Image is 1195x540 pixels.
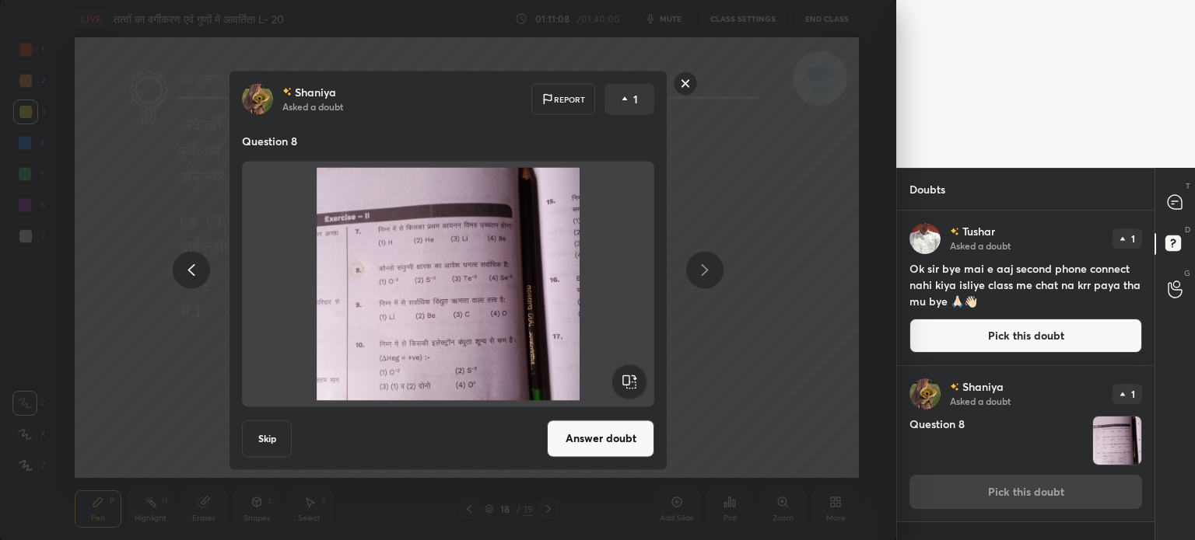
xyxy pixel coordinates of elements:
p: 1 [633,91,638,106]
p: Doubts [897,169,958,210]
p: G [1184,267,1190,279]
p: 1 [1131,389,1135,399]
button: Skip [242,420,292,457]
img: no-rating-badge.077c3623.svg [950,228,959,236]
div: grid [897,211,1155,540]
button: Answer doubt [547,420,654,457]
img: no-rating-badge.077c3623.svg [950,383,959,392]
img: 2d701adf2a7247aeaa0018d173690177.jpg [909,223,941,254]
p: Tushar [962,225,995,238]
p: Shaniya [962,381,1004,393]
p: Shaniya [295,85,336,98]
img: 29e7523a708b45dd92dbfd840cc51cf9.jpg [242,83,273,114]
p: T [1186,180,1190,192]
img: 1756797687U71H89.jpg [1093,416,1141,465]
p: Question 8 [242,133,654,148]
img: 29e7523a708b45dd92dbfd840cc51cf9.jpg [909,378,941,409]
button: Pick this doubt [909,319,1142,353]
h4: Question 8 [909,416,1086,465]
img: no-rating-badge.077c3623.svg [282,88,292,96]
div: Report [531,83,595,114]
p: D [1185,224,1190,235]
img: 1756797687U71H89.jpg [261,167,636,400]
p: Asked a doubt [950,239,1011,252]
p: Asked a doubt [282,99,343,112]
h4: Ok sir bye mai e aaj second phone connect nahi kiya isliye class me chat na krr paya tha mu bye 🙏🏻👋🏻 [909,260,1142,309]
p: Asked a doubt [950,395,1011,407]
p: 1 [1131,234,1135,243]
